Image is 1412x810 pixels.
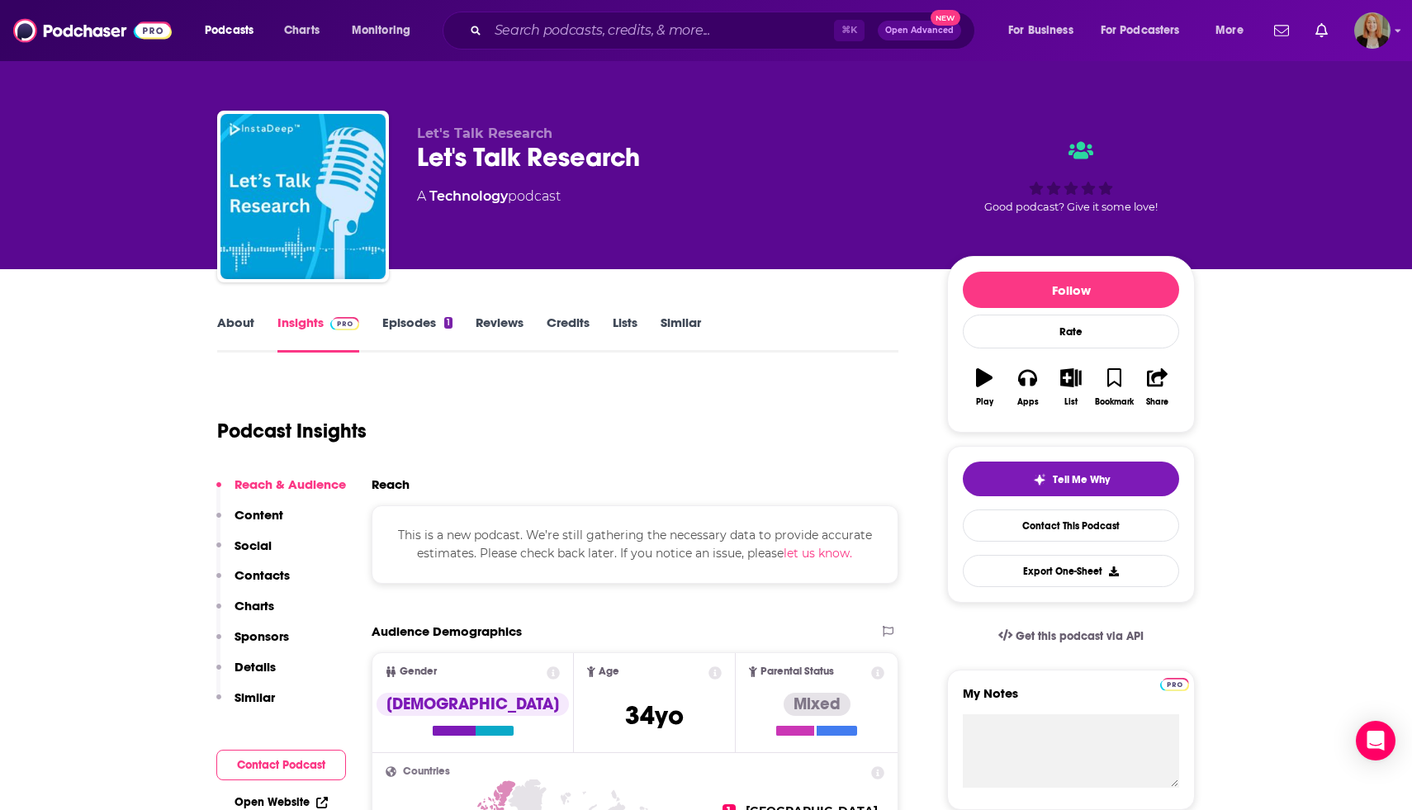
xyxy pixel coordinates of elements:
span: New [931,10,960,26]
div: List [1064,397,1078,407]
span: Charts [284,19,320,42]
div: Apps [1017,397,1039,407]
button: open menu [193,17,275,44]
button: Contacts [216,567,290,598]
p: Social [235,538,272,553]
button: let us know. [784,544,852,562]
div: Mixed [784,693,851,716]
button: List [1050,358,1092,417]
a: About [217,315,254,353]
a: Credits [547,315,590,353]
span: For Business [1008,19,1073,42]
button: Contact Podcast [216,750,346,780]
button: open menu [340,17,432,44]
button: Sponsors [216,628,289,659]
p: Similar [235,689,275,705]
button: Reach & Audience [216,476,346,507]
h1: Podcast Insights [217,419,367,443]
img: Podchaser Pro [1160,678,1189,691]
button: Social [216,538,272,568]
a: Get this podcast via API [985,616,1157,656]
div: Search podcasts, credits, & more... [458,12,991,50]
button: Charts [216,598,274,628]
span: 34 yo [625,699,684,732]
span: Open Advanced [885,26,954,35]
img: tell me why sparkle [1033,473,1046,486]
button: Share [1136,358,1179,417]
div: [DEMOGRAPHIC_DATA] [377,693,569,716]
img: Let's Talk Research [220,114,386,279]
a: [DEMOGRAPHIC_DATA] [377,693,569,736]
a: Contact This Podcast [963,509,1179,542]
img: Podchaser Pro [330,317,359,330]
h2: Reach [372,476,410,492]
span: Logged in as emckenzie [1354,12,1391,49]
a: Technology [429,188,508,204]
label: My Notes [963,685,1179,714]
span: Age [599,666,619,677]
span: For Podcasters [1101,19,1180,42]
button: open menu [1090,17,1204,44]
p: Reach & Audience [235,476,346,492]
span: Gender [400,666,437,677]
span: Get this podcast via API [1016,629,1144,643]
button: Bookmark [1092,358,1135,417]
a: Lists [613,315,637,353]
img: Podchaser - Follow, Share and Rate Podcasts [13,15,172,46]
span: Podcasts [205,19,253,42]
button: open menu [1204,17,1264,44]
a: Charts [273,17,329,44]
div: Open Intercom Messenger [1356,721,1395,760]
div: 1 [444,317,453,329]
a: Open Website [235,795,328,809]
span: Parental Status [760,666,834,677]
div: Share [1146,397,1168,407]
button: Open AdvancedNew [878,21,961,40]
h2: Audience Demographics [372,623,522,639]
button: Details [216,659,276,689]
a: Reviews [476,315,524,353]
a: Pro website [1160,675,1189,691]
p: Sponsors [235,628,289,644]
a: Show notifications dropdown [1267,17,1296,45]
a: InsightsPodchaser Pro [277,315,359,353]
span: ⌘ K [834,20,865,41]
p: Details [235,659,276,675]
a: Episodes1 [382,315,453,353]
a: 34yo [625,708,684,729]
a: Mixed [776,693,857,736]
button: Similar [216,689,275,720]
span: This is a new podcast. We’re still gathering the necessary data to provide accurate estimates. Pl... [398,528,872,561]
p: Charts [235,598,274,613]
p: Contacts [235,567,290,583]
a: Show notifications dropdown [1309,17,1334,45]
button: Play [963,358,1006,417]
span: Monitoring [352,19,410,42]
button: tell me why sparkleTell Me Why [963,462,1179,496]
div: Rate [963,315,1179,348]
div: A podcast [417,187,561,206]
div: Good podcast? Give it some love! [947,126,1195,228]
span: Let's Talk Research [417,126,552,141]
button: Export One-Sheet [963,555,1179,587]
input: Search podcasts, credits, & more... [488,17,834,44]
img: User Profile [1354,12,1391,49]
button: open menu [997,17,1094,44]
span: Tell Me Why [1053,473,1110,486]
div: Bookmark [1095,397,1134,407]
button: Content [216,507,283,538]
span: Good podcast? Give it some love! [984,201,1158,213]
a: Similar [661,315,701,353]
span: More [1215,19,1244,42]
button: Apps [1006,358,1049,417]
button: Show profile menu [1354,12,1391,49]
div: Play [976,397,993,407]
span: Countries [403,766,450,777]
button: Follow [963,272,1179,308]
p: Content [235,507,283,523]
